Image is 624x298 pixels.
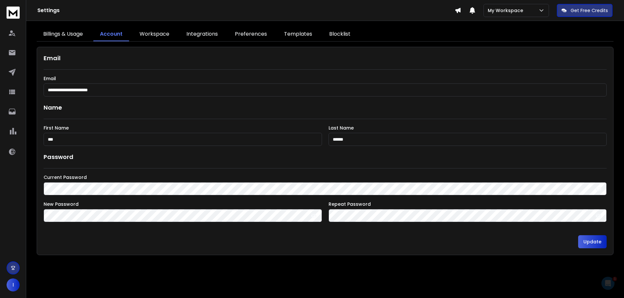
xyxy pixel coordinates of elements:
[44,103,607,112] h1: Name
[600,275,616,291] iframe: Intercom live chat
[329,126,607,130] label: Last Name
[7,278,20,291] button: I
[133,27,176,41] a: Workspace
[277,27,319,41] a: Templates
[323,27,357,41] a: Blocklist
[614,275,619,281] span: 1
[7,7,20,19] img: logo
[228,27,274,41] a: Preferences
[180,27,224,41] a: Integrations
[557,4,613,17] button: Get Free Credits
[37,7,455,14] h1: Settings
[571,7,608,14] p: Get Free Credits
[488,7,526,14] p: My Workspace
[329,202,607,206] label: Repeat Password
[37,27,89,41] a: Billings & Usage
[44,152,73,162] h1: Password
[44,202,322,206] label: New Password
[44,54,607,63] h1: Email
[44,175,607,180] label: Current Password
[44,76,607,81] label: Email
[93,27,129,41] a: Account
[44,126,322,130] label: First Name
[578,235,607,248] button: Update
